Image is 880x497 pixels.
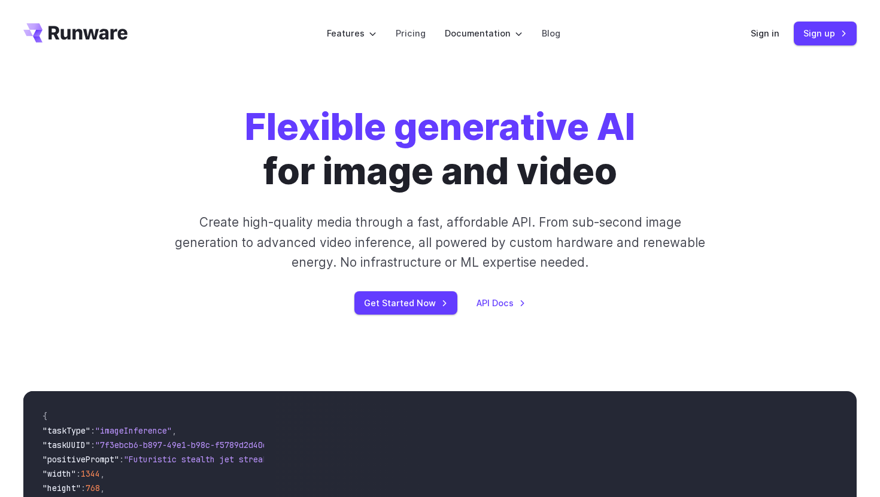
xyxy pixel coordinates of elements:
[396,26,426,40] a: Pricing
[100,468,105,479] span: ,
[119,454,124,465] span: :
[90,425,95,436] span: :
[43,483,81,493] span: "height"
[477,296,526,310] a: API Docs
[86,483,100,493] span: 768
[81,483,86,493] span: :
[43,425,90,436] span: "taskType"
[43,454,119,465] span: "positivePrompt"
[327,26,377,40] label: Features
[95,440,277,450] span: "7f3ebcb6-b897-49e1-b98c-f5789d2d40d7"
[751,26,779,40] a: Sign in
[245,105,635,149] strong: Flexible generative AI
[81,468,100,479] span: 1344
[174,212,707,272] p: Create high-quality media through a fast, affordable API. From sub-second image generation to adv...
[542,26,560,40] a: Blog
[794,22,857,45] a: Sign up
[245,105,635,193] h1: for image and video
[445,26,523,40] label: Documentation
[23,23,128,42] a: Go to /
[95,425,172,436] span: "imageInference"
[76,468,81,479] span: :
[90,440,95,450] span: :
[354,291,457,315] a: Get Started Now
[43,440,90,450] span: "taskUUID"
[43,468,76,479] span: "width"
[124,454,560,465] span: "Futuristic stealth jet streaking through a neon-lit cityscape with glowing purple exhaust"
[100,483,105,493] span: ,
[43,411,47,422] span: {
[172,425,177,436] span: ,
